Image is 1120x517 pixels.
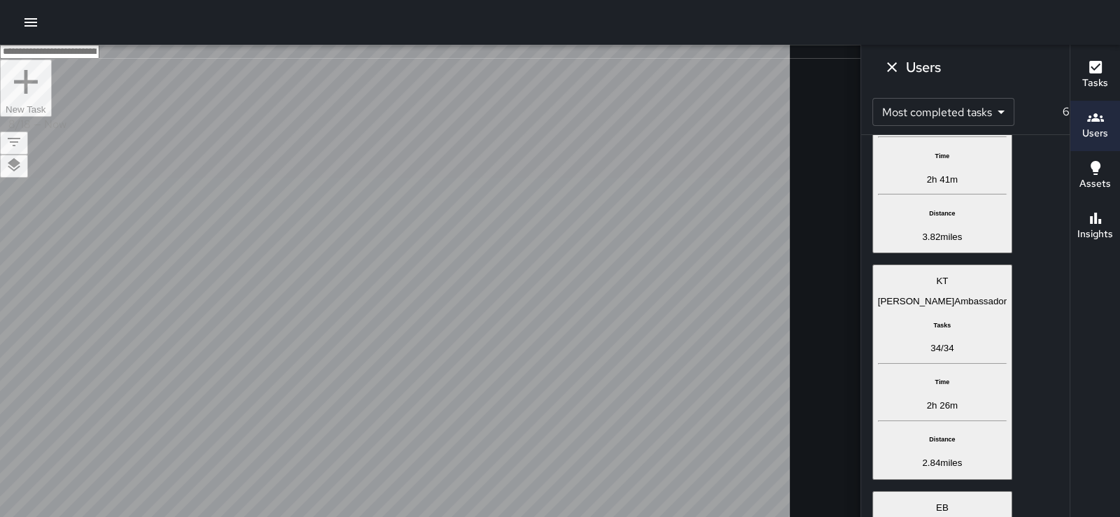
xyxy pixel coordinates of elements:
[878,400,1007,411] p: 2h 26m
[872,264,1012,480] button: KT[PERSON_NAME]AmbassadorTasks34/34Time2h 26mDistance2.84miles
[878,276,1007,286] p: KT
[1070,201,1120,252] button: Insights
[906,56,941,78] h6: Users
[1082,126,1108,141] h6: Users
[954,296,1007,306] span: Ambassador
[878,210,1007,217] h6: Distance
[872,98,1014,126] div: Most completed tasks
[1070,101,1120,151] button: Users
[878,232,1007,242] p: 3.82 miles
[872,38,1012,254] button: EB[PERSON_NAME]AmbassadorTasks52/52Time2h 41mDistance3.82miles
[878,502,1007,513] p: EB
[878,53,906,81] button: Dismiss
[1057,104,1109,120] p: 69 users
[878,378,1007,385] h6: Time
[878,458,1007,468] p: 2.84 miles
[1082,76,1108,91] h6: Tasks
[1070,151,1120,201] button: Assets
[878,174,1007,185] p: 2h 41m
[878,343,1007,353] p: 34 / 34
[878,322,1007,329] h6: Tasks
[1079,176,1111,192] h6: Assets
[1077,227,1113,242] h6: Insights
[878,436,1007,443] h6: Distance
[878,296,955,306] span: [PERSON_NAME]
[878,153,1007,160] h6: Time
[1070,50,1120,101] button: Tasks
